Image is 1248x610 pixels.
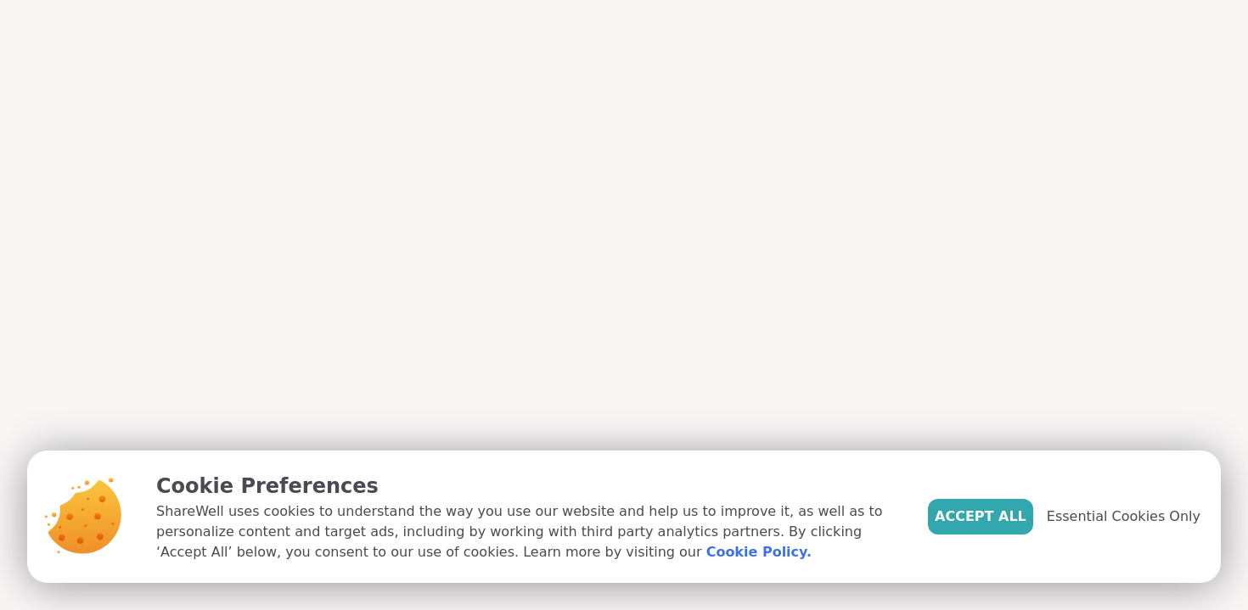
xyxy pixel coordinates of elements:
span: Essential Cookies Only [1047,506,1200,527]
p: Cookie Preferences [156,471,901,501]
a: Cookie Policy. [706,542,812,562]
span: Accept All [935,506,1026,527]
p: ShareWell uses cookies to understand the way you use our website and help us to improve it, as we... [156,501,901,562]
button: Accept All [928,499,1033,534]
